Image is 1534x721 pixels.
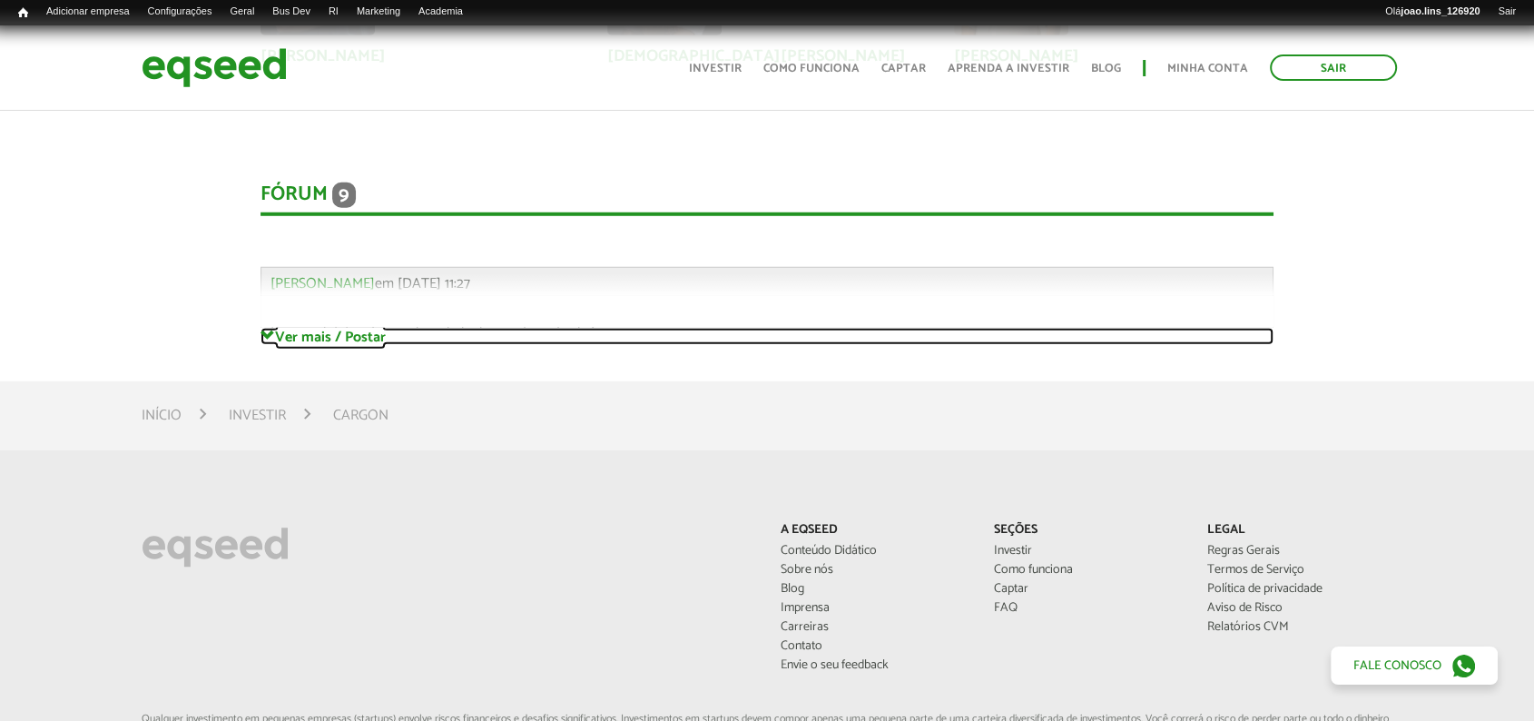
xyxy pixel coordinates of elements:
p: Seções [994,523,1180,538]
span: Início [18,6,28,19]
strong: joao.lins_126920 [1401,5,1480,16]
a: Olájoao.lins_126920 [1376,5,1489,19]
a: Bus Dev [263,5,320,19]
span: 9 [332,183,356,208]
a: Academia [409,5,472,19]
p: Legal [1206,523,1392,538]
a: Termos de Serviço [1206,564,1392,577]
a: Configurações [139,5,221,19]
p: A EqSeed [781,523,967,538]
a: Ver mais / Postar [261,328,1274,345]
a: Blog [1091,63,1121,74]
a: Investir [689,63,742,74]
a: Captar [994,583,1180,596]
a: Investir [994,545,1180,558]
a: Marketing [348,5,409,19]
a: Sair [1489,5,1525,19]
a: RI [320,5,348,19]
a: Fale conosco [1331,647,1498,685]
a: Início [142,409,182,423]
img: EqSeed [142,44,287,92]
a: Como funciona [994,564,1180,577]
a: Como funciona [763,63,860,74]
a: FAQ [994,602,1180,615]
a: Carreiras [781,621,967,634]
a: Relatórios CVM [1206,621,1392,634]
a: Aprenda a investir [948,63,1069,74]
a: Geral [221,5,263,19]
div: Fórum [261,183,1274,216]
a: Minha conta [1167,63,1248,74]
a: Sair [1270,54,1397,81]
a: Imprensa [781,602,967,615]
a: Aviso de Risco [1206,602,1392,615]
a: Conteúdo Didático [781,545,967,558]
a: Política de privacidade [1206,583,1392,596]
img: EqSeed Logo [142,523,289,572]
a: Contato [781,640,967,653]
a: Envie o seu feedback [781,659,967,672]
span: em [DATE] 11:27 [270,272,470,296]
a: Início [9,5,37,22]
a: Captar [881,63,926,74]
a: Sobre nós [781,564,967,577]
a: Regras Gerais [1206,545,1392,558]
a: Adicionar empresa [37,5,139,19]
li: CargOn [333,403,388,428]
a: Investir [229,409,286,423]
a: Blog [781,583,967,596]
